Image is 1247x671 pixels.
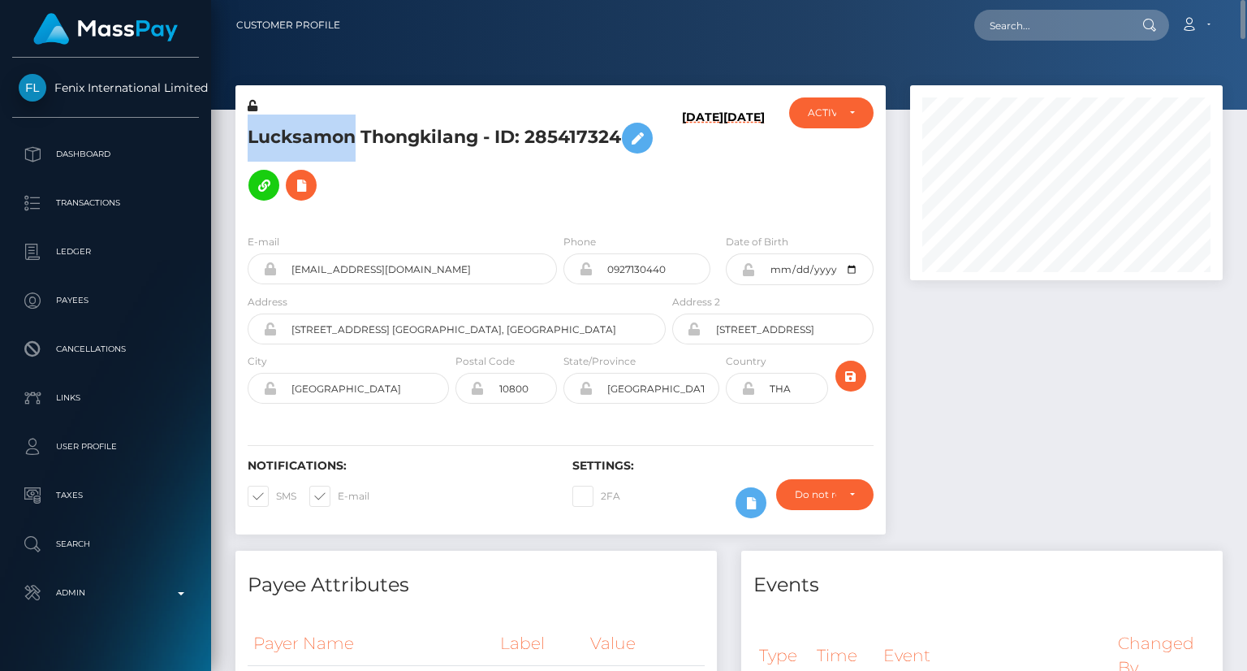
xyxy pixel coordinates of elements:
[776,479,874,510] button: Do not require
[753,571,1210,600] h4: Events
[12,573,199,613] a: Admin
[236,8,340,42] a: Customer Profile
[12,232,199,272] a: Ledger
[248,571,705,600] h4: Payee Attributes
[248,354,267,369] label: City
[563,354,636,369] label: State/Province
[563,235,596,249] label: Phone
[494,621,585,666] th: Label
[12,524,199,565] a: Search
[455,354,515,369] label: Postal Code
[789,97,873,128] button: ACTIVE
[726,235,788,249] label: Date of Birth
[19,74,46,102] img: Fenix International Limited
[248,235,279,249] label: E-mail
[12,134,199,175] a: Dashboard
[19,386,192,410] p: Links
[12,475,199,516] a: Taxes
[19,337,192,361] p: Cancellations
[309,486,369,507] label: E-mail
[19,532,192,556] p: Search
[19,191,192,215] p: Transactions
[723,110,765,214] h6: [DATE]
[19,288,192,313] p: Payees
[12,329,199,370] a: Cancellations
[248,115,657,209] h5: Lucksamon Thongkilang - ID: 285417324
[248,459,548,473] h6: Notifications:
[33,13,178,45] img: MassPay Logo
[19,581,192,605] p: Admin
[682,110,723,214] h6: [DATE]
[248,295,287,310] label: Address
[795,488,836,501] div: Do not require
[726,354,766,369] label: Country
[19,142,192,167] p: Dashboard
[12,378,199,418] a: Links
[572,486,620,507] label: 2FA
[974,10,1127,41] input: Search...
[248,486,296,507] label: SMS
[572,459,873,473] h6: Settings:
[12,426,199,467] a: User Profile
[19,483,192,508] p: Taxes
[19,435,192,459] p: User Profile
[12,280,199,321] a: Payees
[12,80,199,95] span: Fenix International Limited
[248,621,494,666] th: Payer Name
[672,295,720,310] label: Address 2
[808,106,835,119] div: ACTIVE
[585,621,705,666] th: Value
[19,240,192,264] p: Ledger
[12,183,199,223] a: Transactions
